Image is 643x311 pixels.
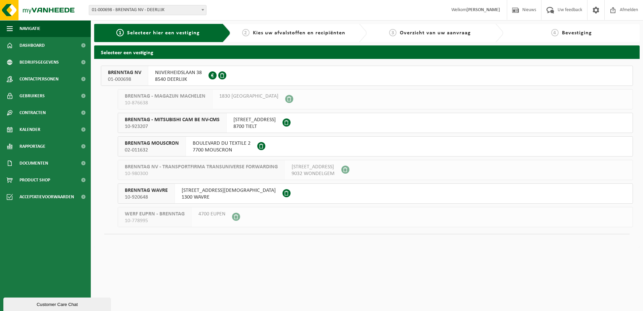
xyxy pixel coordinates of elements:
span: BRENNTAG NV - TRANSPORTFIRMA TRANSUNIVERSE FORWARDING [125,164,278,170]
span: Rapportage [20,138,45,155]
span: 4 [551,29,559,36]
span: 10-980300 [125,170,278,177]
span: Overzicht van uw aanvraag [400,30,471,36]
span: NIJVERHEIDSLAAN 38 [155,69,202,76]
span: BRENNTAG MOUSCRON [125,140,179,147]
span: 01-000698 [108,76,141,83]
strong: [PERSON_NAME] [466,7,500,12]
span: 01-000698 - BRENNTAG NV - DEERLIJK [89,5,206,15]
span: BRENNTAG NV [108,69,141,76]
span: 1300 WAVRE [182,194,276,201]
span: Bedrijfsgegevens [20,54,59,71]
span: Contactpersonen [20,71,59,88]
button: BRENNTAG WAVRE 10-920648 [STREET_ADDRESS][DEMOGRAPHIC_DATA]1300 WAVRE [118,183,633,204]
span: 8700 TIELT [233,123,276,130]
span: [STREET_ADDRESS] [292,164,335,170]
span: 9032 WONDELGEM [292,170,335,177]
span: 3 [389,29,396,36]
span: 1 [116,29,124,36]
span: 7700 MOUSCRON [193,147,251,153]
iframe: chat widget [3,296,112,311]
span: Contracten [20,104,46,121]
span: 10-876638 [125,100,205,106]
button: BRENNTAG - MITSUBISHI CAM BE NV-CMS 10-923207 [STREET_ADDRESS]8700 TIELT [118,113,633,133]
span: BOULEVARD DU TEXTILE 2 [193,140,251,147]
span: [STREET_ADDRESS][DEMOGRAPHIC_DATA] [182,187,276,194]
span: 4700 EUPEN [198,211,225,217]
span: Kies uw afvalstoffen en recipiënten [253,30,345,36]
span: Kalender [20,121,40,138]
span: 8540 DEERLIJK [155,76,202,83]
span: 01-000698 - BRENNTAG NV - DEERLIJK [89,5,206,15]
span: BRENNTAG - MAGAZIJN MACHELEN [125,93,205,100]
span: 2 [242,29,250,36]
span: Bevestiging [562,30,592,36]
span: Navigatie [20,20,40,37]
button: BRENNTAG MOUSCRON 02-011632 BOULEVARD DU TEXTILE 27700 MOUSCRON [118,136,633,157]
span: BRENNTAG WAVRE [125,187,168,194]
span: 1830 [GEOGRAPHIC_DATA] [219,93,278,100]
span: Product Shop [20,172,50,188]
span: 02-011632 [125,147,179,153]
span: Acceptatievoorwaarden [20,188,74,205]
span: 10-778995 [125,217,185,224]
span: Dashboard [20,37,45,54]
span: Selecteer hier een vestiging [127,30,200,36]
button: BRENNTAG NV 01-000698 NIJVERHEIDSLAAN 388540 DEERLIJK [101,66,633,86]
span: BRENNTAG - MITSUBISHI CAM BE NV-CMS [125,116,220,123]
span: Documenten [20,155,48,172]
span: WERF EUPRN - BRENNTAG [125,211,185,217]
h2: Selecteer een vestiging [94,45,640,59]
span: 10-920648 [125,194,168,201]
span: Gebruikers [20,88,45,104]
span: [STREET_ADDRESS] [233,116,276,123]
span: 10-923207 [125,123,220,130]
